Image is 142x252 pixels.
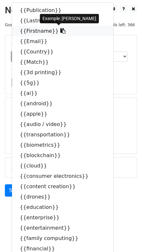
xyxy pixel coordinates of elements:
[91,21,137,29] span: Daily emails left: 366
[12,171,113,181] a: {{consumer electronics}}
[12,109,113,119] a: {{apple}}
[12,67,113,78] a: {{3d printing}}
[40,14,99,23] div: Example: [PERSON_NAME]
[12,88,113,98] a: {{ai}}
[12,192,113,202] a: {{drones}}
[12,57,113,67] a: {{Match}}
[12,16,113,26] a: {{Lastname}}
[12,47,113,57] a: {{Country}}
[110,221,142,252] iframe: Chat Widget
[12,26,113,36] a: {{Firstname}}
[5,5,137,16] h2: New Campaign
[5,184,26,197] a: Send
[12,130,113,140] a: {{transportation}}
[12,223,113,233] a: {{entertainment}}
[12,202,113,212] a: {{education}}
[5,22,54,27] small: Google Sheet:
[12,233,113,244] a: {{family computing}}
[12,78,113,88] a: {{5g}}
[12,150,113,161] a: {{blockchain}}
[12,140,113,150] a: {{biometrics}}
[91,22,137,27] a: Daily emails left: 366
[12,36,113,47] a: {{Email}}
[12,98,113,109] a: {{android}}
[12,119,113,130] a: {{audio / video}}
[12,161,113,171] a: {{cloud}}
[12,5,113,16] a: {{Publication}}
[12,212,113,223] a: {{enterprise}}
[12,181,113,192] a: {{content creation}}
